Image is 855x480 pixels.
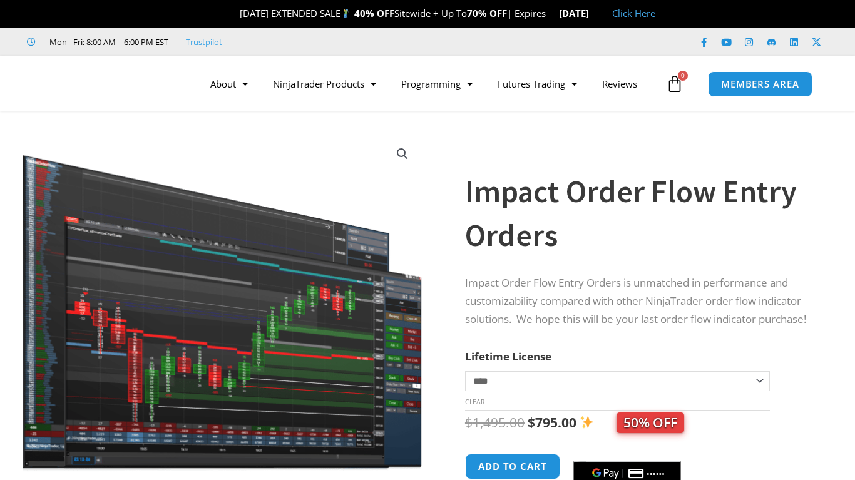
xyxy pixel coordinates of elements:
[590,9,599,18] img: 🏭
[721,79,799,89] span: MEMBERS AREA
[186,34,222,49] a: Trustpilot
[617,412,684,433] span: 50% OFF
[485,69,590,98] a: Futures Trading
[21,133,423,473] img: of4
[612,7,655,19] a: Click Here
[528,414,535,431] span: $
[546,9,556,18] img: ⌛
[528,414,576,431] bdi: 795.00
[678,71,688,81] span: 0
[647,469,666,477] text: ••••••
[341,9,351,18] img: 🏌️‍♂️
[465,414,473,431] span: $
[35,61,170,106] img: LogoAI | Affordable Indicators – NinjaTrader
[465,414,525,431] bdi: 1,495.00
[465,349,551,364] label: Lifetime License
[198,69,663,98] nav: Menu
[580,416,593,429] img: ✨
[230,9,239,18] img: 🎉
[389,69,485,98] a: Programming
[467,7,507,19] strong: 70% OFF
[465,397,484,406] a: Clear options
[465,170,824,257] h1: Impact Order Flow Entry Orders
[465,274,824,329] p: Impact Order Flow Entry Orders is unmatched in performance and customizability compared with othe...
[647,66,702,102] a: 0
[46,34,168,49] span: Mon - Fri: 8:00 AM – 6:00 PM EST
[198,69,260,98] a: About
[227,7,558,19] span: [DATE] EXTENDED SALE Sitewide + Up To | Expires
[260,69,389,98] a: NinjaTrader Products
[354,7,394,19] strong: 40% OFF
[571,452,683,453] iframe: Secure payment input frame
[559,7,600,19] strong: [DATE]
[391,143,414,165] a: View full-screen image gallery
[708,71,812,97] a: MEMBERS AREA
[465,454,560,479] button: Add to cart
[590,69,650,98] a: Reviews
